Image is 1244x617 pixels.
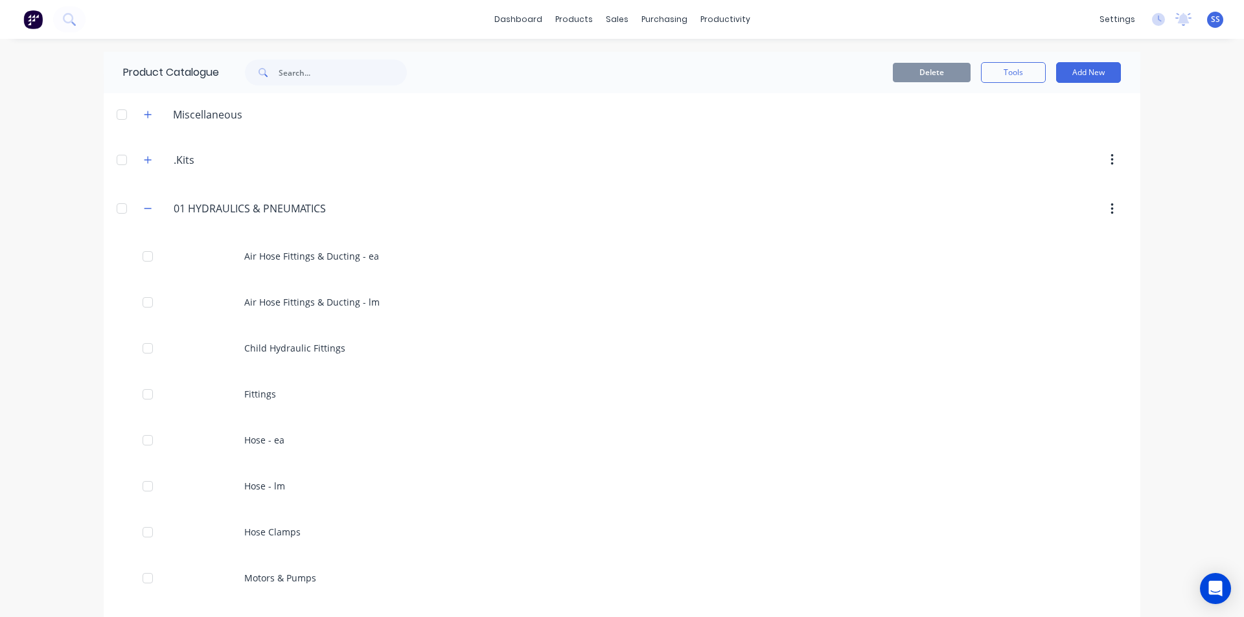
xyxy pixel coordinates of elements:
[1211,14,1220,25] span: SS
[104,325,1140,371] div: Child Hydraulic Fittings
[104,233,1140,279] div: Air Hose Fittings & Ducting - ea
[104,371,1140,417] div: Fittings
[599,10,635,29] div: sales
[279,60,407,85] input: Search...
[23,10,43,29] img: Factory
[104,52,219,93] div: Product Catalogue
[893,63,971,82] button: Delete
[104,463,1140,509] div: Hose - lm
[1093,10,1142,29] div: settings
[174,201,328,216] input: Enter category name
[488,10,549,29] a: dashboard
[104,555,1140,601] div: Motors & Pumps
[104,279,1140,325] div: Air Hose Fittings & Ducting - lm
[981,62,1046,83] button: Tools
[635,10,694,29] div: purchasing
[1200,573,1231,604] div: Open Intercom Messenger
[1056,62,1121,83] button: Add New
[163,107,253,122] div: Miscellaneous
[104,509,1140,555] div: Hose Clamps
[104,417,1140,463] div: Hose - ea
[694,10,757,29] div: productivity
[174,152,327,168] input: Enter category name
[549,10,599,29] div: products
